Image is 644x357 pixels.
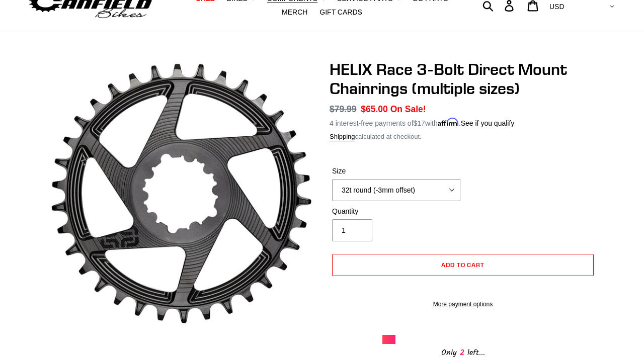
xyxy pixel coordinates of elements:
[330,116,514,129] p: 4 interest-free payments of with .
[330,60,596,99] h1: HELIX Race 3-Bolt Direct Mount Chainrings (multiple sizes)
[438,118,459,126] span: Affirm
[461,119,515,127] a: See if you qualify - Learn more about Affirm Financing (opens in modal)
[319,8,362,17] span: GIFT CARDS
[390,103,426,116] span: On Sale!
[282,8,307,17] span: MERCH
[277,6,312,19] a: MERCH
[332,166,460,176] label: Size
[330,132,596,142] div: calculated at checkout.
[414,119,425,127] span: $17
[330,104,357,114] s: $79.99
[332,206,460,217] label: Quantity
[441,261,485,269] span: Add to cart
[332,254,594,276] button: Add to cart
[330,133,355,141] a: Shipping
[361,104,388,114] span: $65.00
[314,6,367,19] a: GIFT CARDS
[332,300,594,309] a: More payment options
